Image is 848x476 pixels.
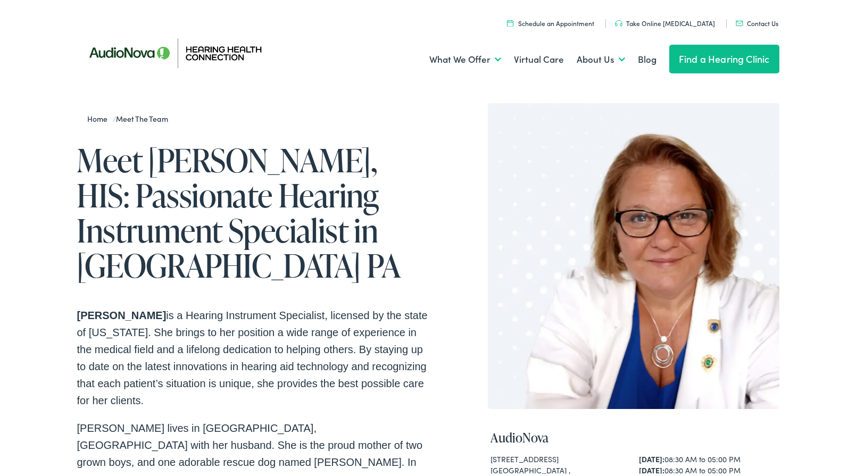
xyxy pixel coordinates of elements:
a: Virtual Care [514,38,564,77]
strong: [DATE]: [639,463,664,473]
a: Blog [638,38,656,77]
a: Meet the Team [116,111,173,122]
h4: AudioNova [490,428,777,444]
img: Donna McGirr [488,101,779,407]
p: is a Hearing Instrument Specialist, licensed by the state of [US_STATE]. She brings to her positi... [77,305,428,407]
a: About Us [577,38,625,77]
a: Home [88,111,113,122]
a: Contact Us [736,16,779,26]
a: Take Online [MEDICAL_DATA] [615,16,716,26]
a: Find a Hearing Clinic [669,43,779,71]
img: utility icon [615,18,622,24]
img: utility icon [736,19,743,24]
img: utility icon [507,18,513,24]
strong: [DATE]: [639,452,664,462]
a: Schedule an Appointment [507,16,595,26]
strong: [PERSON_NAME] [77,307,167,319]
div: [STREET_ADDRESS] [490,452,628,463]
span: / [88,111,173,122]
h1: Meet [PERSON_NAME], HIS: Passionate Hearing Instrument Specialist in [GEOGRAPHIC_DATA] PA [77,140,428,281]
a: What We Offer [429,38,501,77]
